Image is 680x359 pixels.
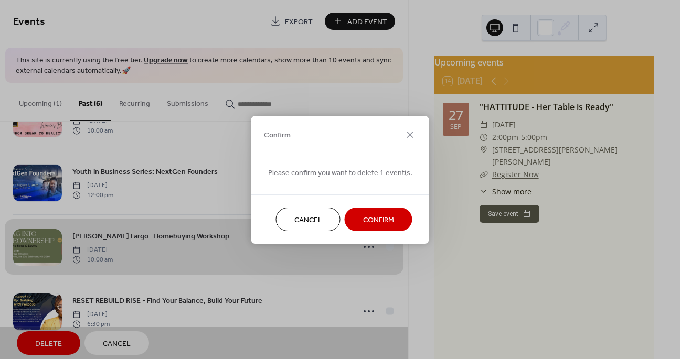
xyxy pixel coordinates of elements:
button: Cancel [276,208,341,231]
span: Please confirm you want to delete 1 event(s. [268,167,412,178]
span: Cancel [294,214,322,225]
span: Confirm [363,214,394,225]
button: Confirm [345,208,412,231]
span: Confirm [264,130,291,141]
